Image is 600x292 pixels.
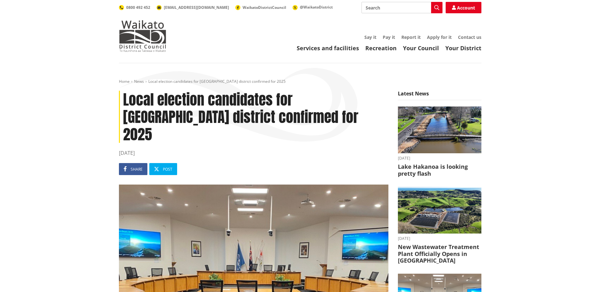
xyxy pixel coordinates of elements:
a: Recreation [365,44,397,52]
h1: Local election candidates for [GEOGRAPHIC_DATA] district confirmed for 2025 [119,91,388,143]
a: News [134,79,144,84]
a: Post [149,163,177,175]
span: Share [131,167,143,172]
h5: Latest News [398,91,481,100]
a: Account [446,2,481,13]
a: 0800 492 452 [119,5,150,10]
time: [DATE] [119,149,388,157]
a: Apply for it [427,34,452,40]
a: @WaikatoDistrict [293,4,333,10]
a: Services and facilities [297,44,359,52]
a: Contact us [458,34,481,40]
a: [DATE] New Wastewater Treatment Plant Officially Opens in [GEOGRAPHIC_DATA] [398,187,481,264]
span: WaikatoDistrictCouncil [243,5,286,10]
time: [DATE] [398,156,481,160]
h3: New Wastewater Treatment Plant Officially Opens in [GEOGRAPHIC_DATA] [398,244,481,264]
img: Raglan WWTP facility [398,187,481,234]
a: Report it [401,34,421,40]
a: Home [119,79,130,84]
h3: Lake Hakanoa is looking pretty flash [398,163,481,177]
a: Your District [445,44,481,52]
span: Post [163,167,172,172]
a: WaikatoDistrictCouncil [235,5,286,10]
time: [DATE] [398,237,481,240]
img: Waikato District Council - Te Kaunihera aa Takiwaa o Waikato [119,20,166,52]
span: @WaikatoDistrict [300,4,333,10]
a: Share [119,163,147,175]
span: [EMAIL_ADDRESS][DOMAIN_NAME] [164,5,229,10]
span: 0800 492 452 [126,5,150,10]
input: Search input [362,2,442,13]
a: Say it [364,34,376,40]
a: Your Council [403,44,439,52]
a: [EMAIL_ADDRESS][DOMAIN_NAME] [157,5,229,10]
span: Local election candidates for [GEOGRAPHIC_DATA] district confirmed for 2025 [148,79,286,84]
a: Pay it [383,34,395,40]
nav: breadcrumb [119,79,481,84]
a: A serene riverside scene with a clear blue sky, featuring a small bridge over a reflective river,... [398,106,481,177]
img: Lake Hakanoa footbridge [398,106,481,154]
